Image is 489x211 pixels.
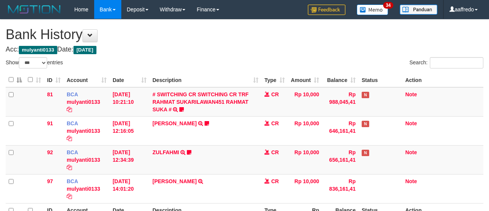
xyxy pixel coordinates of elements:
a: [PERSON_NAME] [153,178,197,184]
a: Copy mulyanti0133 to clipboard [67,164,72,170]
a: mulyanti0133 [67,186,100,192]
a: Note [405,178,417,184]
label: Search: [410,57,483,68]
img: Button%20Memo.svg [357,5,388,15]
td: [DATE] 14:01:20 [110,174,150,203]
a: Copy mulyanti0133 to clipboard [67,193,72,199]
a: # SWITCHING CR SWITCHING CR TRF RAHMAT SUKARILAWAN451 RAHMAT SUKA # [153,91,249,112]
span: CR [271,120,279,126]
td: Rp 646,161,41 [322,116,359,145]
select: Showentries [19,57,47,68]
span: 91 [47,120,53,126]
span: BCA [67,91,78,97]
td: Rp 656,161,41 [322,145,359,174]
span: BCA [67,149,78,155]
th: Amount: activate to sort column ascending [288,73,322,87]
th: Type: activate to sort column ascending [261,73,288,87]
h4: Acc: Date: [6,46,483,53]
span: [DATE] [73,46,96,54]
span: CR [271,149,279,155]
a: Note [405,149,417,155]
img: Feedback.jpg [308,5,345,15]
a: [PERSON_NAME] [153,120,197,126]
td: [DATE] 12:16:05 [110,116,150,145]
span: 92 [47,149,53,155]
a: Note [405,120,417,126]
td: [DATE] 10:21:10 [110,87,150,117]
th: ID: activate to sort column ascending [44,73,64,87]
th: Date: activate to sort column ascending [110,73,150,87]
a: mulyanti0133 [67,128,100,134]
label: Show entries [6,57,63,68]
td: [DATE] 12:34:39 [110,145,150,174]
img: MOTION_logo.png [6,4,63,15]
th: Description: activate to sort column ascending [150,73,261,87]
th: : activate to sort column descending [6,73,25,87]
span: 34 [383,2,393,9]
img: panduan.png [400,5,437,15]
span: BCA [67,120,78,126]
span: 97 [47,178,53,184]
td: Rp 836,161,41 [322,174,359,203]
a: ZULFAHMI [153,149,179,155]
td: Rp 10,000 [288,174,322,203]
span: CR [271,91,279,97]
span: CR [271,178,279,184]
th: : activate to sort column ascending [25,73,44,87]
a: Copy mulyanti0133 to clipboard [67,135,72,141]
span: 81 [47,91,53,97]
a: Note [405,91,417,97]
td: Rp 988,045,41 [322,87,359,117]
td: Rp 10,000 [288,116,322,145]
span: Has Note [362,92,369,98]
th: Action [402,73,483,87]
span: mulyanti0133 [19,46,57,54]
span: Has Note [362,121,369,127]
td: Rp 10,000 [288,87,322,117]
input: Search: [430,57,483,68]
th: Balance: activate to sort column ascending [322,73,359,87]
span: Has Note [362,150,369,156]
a: mulyanti0133 [67,99,100,105]
span: BCA [67,178,78,184]
td: Rp 10,000 [288,145,322,174]
th: Status [359,73,402,87]
th: Account: activate to sort column ascending [64,73,110,87]
a: mulyanti0133 [67,157,100,163]
a: Copy mulyanti0133 to clipboard [67,106,72,112]
h1: Bank History [6,27,483,42]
